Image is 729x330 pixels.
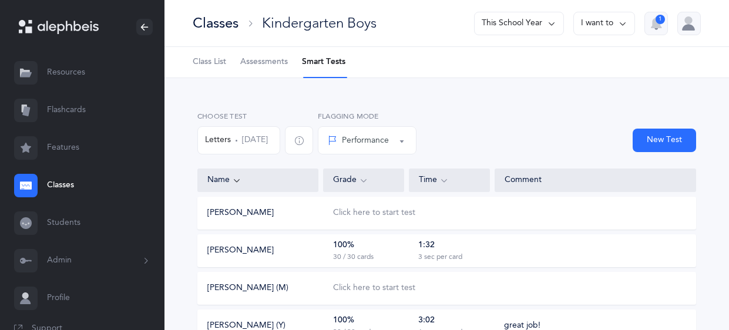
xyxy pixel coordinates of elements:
div: Comment [505,174,686,186]
span: Assessments [240,56,288,68]
label: Choose Test [197,111,280,122]
button: [PERSON_NAME] (M) [207,282,288,294]
div: Click here to start test [333,282,415,294]
div: Performance [328,134,389,147]
div: Classes [193,14,238,33]
button: Performance [318,126,416,154]
span: Class List [193,56,226,68]
button: I want to [573,12,635,35]
div: 100% [333,240,354,251]
div: Time [419,174,480,187]
button: 1 [644,12,668,35]
span: Letters [205,134,231,146]
div: 100% [333,315,354,326]
div: Name [207,174,308,187]
div: Kindergarten Boys [262,14,377,33]
div: Click here to start test [333,207,415,219]
div: 1 [656,15,665,24]
label: Flagging Mode [318,111,416,122]
div: 1:32 [418,240,435,251]
button: Letters [DATE] [197,126,280,154]
button: New Test [633,129,696,152]
div: 3:02 [418,315,435,326]
button: [PERSON_NAME] [207,207,274,219]
button: [PERSON_NAME] [207,245,274,257]
div: 30 / 30 cards [333,252,374,262]
div: 3 sec per card [418,252,462,262]
button: This School Year [474,12,564,35]
div: Grade [333,174,394,187]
